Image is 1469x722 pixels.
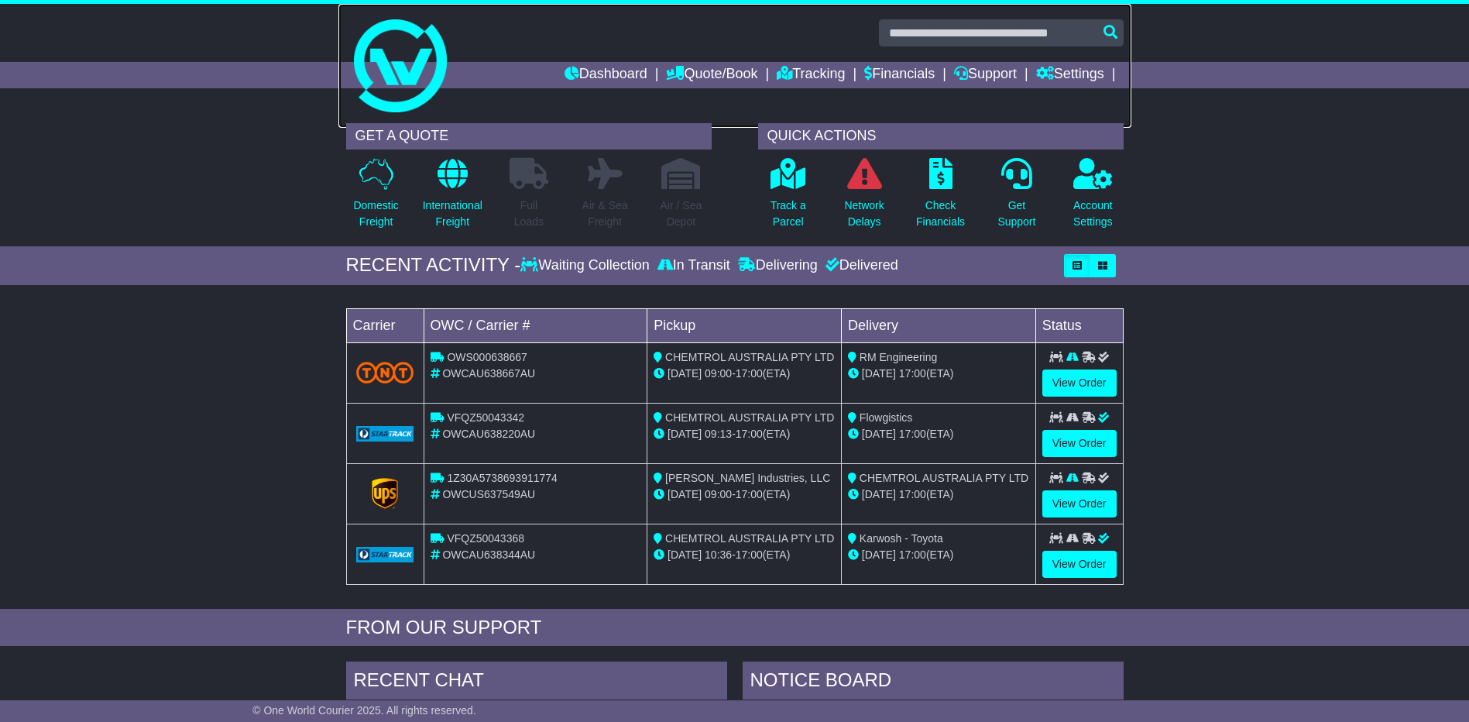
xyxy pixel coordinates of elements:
[705,428,732,440] span: 09:13
[758,123,1124,150] div: QUICK ACTIONS
[997,198,1035,230] p: Get Support
[1073,198,1113,230] p: Account Settings
[736,428,763,440] span: 17:00
[447,411,524,424] span: VFQZ50043342
[654,366,835,382] div: - (ETA)
[668,367,702,380] span: [DATE]
[442,488,535,500] span: OWCUS637549AU
[915,157,966,239] a: CheckFinancials
[423,198,482,230] p: International Freight
[668,428,702,440] span: [DATE]
[736,488,763,500] span: 17:00
[736,367,763,380] span: 17:00
[346,617,1124,639] div: FROM OUR SUPPORT
[899,548,926,561] span: 17:00
[668,548,702,561] span: [DATE]
[647,308,842,342] td: Pickup
[1035,308,1123,342] td: Status
[705,488,732,500] span: 09:00
[862,367,896,380] span: [DATE]
[844,198,884,230] p: Network Delays
[705,548,732,561] span: 10:36
[442,548,535,561] span: OWCAU638344AU
[770,157,807,239] a: Track aParcel
[346,254,521,277] div: RECENT ACTIVITY -
[862,548,896,561] span: [DATE]
[442,428,535,440] span: OWCAU638220AU
[705,367,732,380] span: 09:00
[899,428,926,440] span: 17:00
[997,157,1036,239] a: GetSupport
[848,486,1029,503] div: (ETA)
[356,547,414,562] img: GetCarrierServiceLogo
[916,198,965,230] p: Check Financials
[841,308,1035,342] td: Delivery
[422,157,483,239] a: InternationalFreight
[510,198,548,230] p: Full Loads
[668,488,702,500] span: [DATE]
[1073,157,1114,239] a: AccountSettings
[654,547,835,563] div: - (ETA)
[848,547,1029,563] div: (ETA)
[899,367,926,380] span: 17:00
[346,308,424,342] td: Carrier
[843,157,884,239] a: NetworkDelays
[447,472,557,484] span: 1Z30A5738693911774
[860,411,912,424] span: Flowgistics
[665,472,830,484] span: [PERSON_NAME] Industries, LLC
[822,257,898,274] div: Delivered
[734,257,822,274] div: Delivering
[582,198,628,230] p: Air & Sea Freight
[862,488,896,500] span: [DATE]
[860,472,1028,484] span: CHEMTROL AUSTRALIA PTY LTD
[1036,62,1104,88] a: Settings
[1042,551,1117,578] a: View Order
[346,123,712,150] div: GET A QUOTE
[346,662,727,703] div: RECENT CHAT
[352,157,399,239] a: DomesticFreight
[1042,430,1117,457] a: View Order
[1042,370,1117,397] a: View Order
[665,411,834,424] span: CHEMTROL AUSTRALIA PTY LTD
[356,426,414,442] img: GetCarrierServiceLogo
[442,367,535,380] span: OWCAU638667AU
[447,351,527,363] span: OWS000638667
[356,362,414,383] img: TNT_Domestic.png
[665,351,834,363] span: CHEMTROL AUSTRALIA PTY LTD
[864,62,935,88] a: Financials
[736,548,763,561] span: 17:00
[447,532,524,545] span: VFQZ50043368
[654,426,835,442] div: - (ETA)
[860,532,943,545] span: Karwosh - Toyota
[954,62,1017,88] a: Support
[848,366,1029,382] div: (ETA)
[743,662,1124,703] div: NOTICE BOARD
[860,351,937,363] span: RM Engineering
[862,428,896,440] span: [DATE]
[771,198,806,230] p: Track a Parcel
[520,257,653,274] div: Waiting Collection
[899,488,926,500] span: 17:00
[654,257,734,274] div: In Transit
[666,62,757,88] a: Quote/Book
[565,62,647,88] a: Dashboard
[252,704,476,717] span: © One World Courier 2025. All rights reserved.
[777,62,845,88] a: Tracking
[424,308,647,342] td: OWC / Carrier #
[848,426,1029,442] div: (ETA)
[654,486,835,503] div: - (ETA)
[665,532,834,545] span: CHEMTROL AUSTRALIA PTY LTD
[661,198,702,230] p: Air / Sea Depot
[1042,490,1117,517] a: View Order
[353,198,398,230] p: Domestic Freight
[372,478,398,509] img: GetCarrierServiceLogo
